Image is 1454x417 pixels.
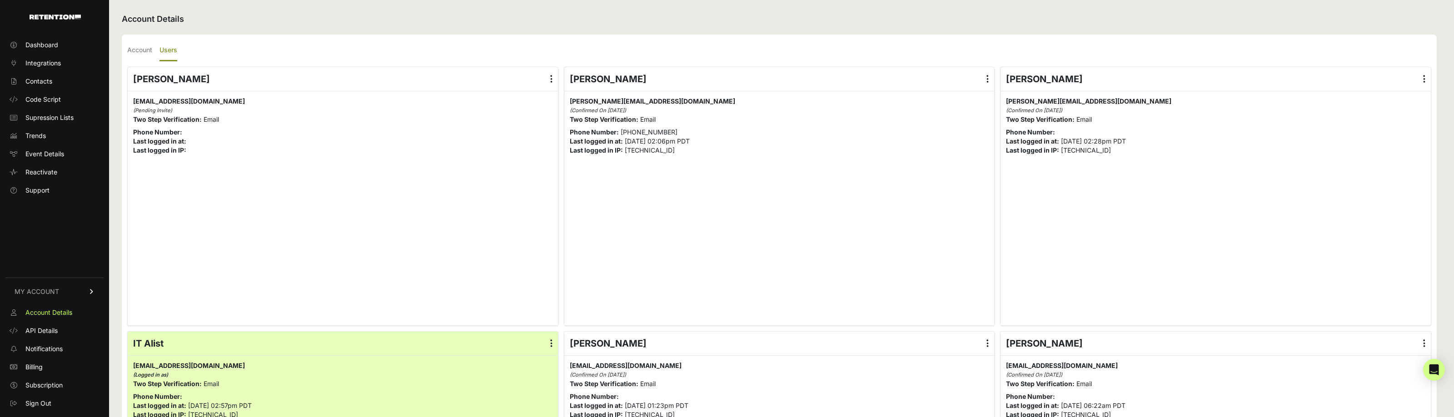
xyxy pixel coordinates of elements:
i: (Confirmed On [DATE]) [570,372,626,378]
span: Sign Out [25,399,51,408]
strong: Last logged in at: [133,137,186,145]
span: Supression Lists [25,113,74,122]
strong: Two Step Verification: [1006,115,1075,123]
span: Event Details [25,149,64,159]
div: Open Intercom Messenger [1423,359,1445,381]
span: [EMAIL_ADDRESS][DOMAIN_NAME] [133,97,245,105]
span: API Details [25,326,58,335]
strong: Two Step Verification: [570,380,638,387]
strong: Two Step Verification: [133,380,202,387]
span: Email [1076,380,1092,387]
span: MY ACCOUNT [15,287,59,296]
a: Dashboard [5,38,104,52]
a: Event Details [5,147,104,161]
span: Contacts [25,77,52,86]
i: (Confirmed On [DATE]) [1006,107,1062,114]
span: [EMAIL_ADDRESS][DOMAIN_NAME] [570,362,682,369]
a: Integrations [5,56,104,70]
strong: Phone Number: [1006,128,1055,136]
strong: Last logged in IP: [1006,146,1059,154]
strong: Phone Number: [133,392,182,400]
strong: Phone Number: [570,392,619,400]
span: [DATE] 02:28pm PDT [1061,137,1126,145]
strong: Last logged in IP: [570,146,623,154]
span: [PERSON_NAME][EMAIL_ADDRESS][DOMAIN_NAME] [1006,97,1171,105]
span: Integrations [25,59,61,68]
a: API Details [5,323,104,338]
span: [EMAIL_ADDRESS][DOMAIN_NAME] [133,362,245,369]
i: (Logged in as) [133,372,168,378]
div: [PERSON_NAME] [564,332,995,355]
span: [DATE] 02:06pm PDT [625,137,690,145]
span: Email [640,380,656,387]
span: Email [1076,115,1092,123]
img: Retention.com [30,15,81,20]
span: Email [640,115,656,123]
a: Contacts [5,74,104,89]
a: Subscription [5,378,104,392]
strong: Last logged in at: [570,137,623,145]
span: [EMAIL_ADDRESS][DOMAIN_NAME] [1006,362,1118,369]
span: [PHONE_NUMBER] [621,128,677,136]
span: [PERSON_NAME][EMAIL_ADDRESS][DOMAIN_NAME] [570,97,735,105]
div: [PERSON_NAME] [564,67,995,91]
a: Account Details [5,305,104,320]
h2: Account Details [122,13,1437,25]
a: Reactivate [5,165,104,179]
span: Trends [25,131,46,140]
strong: Phone Number: [133,128,182,136]
span: Subscription [25,381,63,390]
a: Supression Lists [5,110,104,125]
i: (Confirmed On [DATE]) [570,107,626,114]
a: MY ACCOUNT [5,278,104,305]
span: [DATE] 01:23pm PDT [625,402,688,409]
strong: Last logged in IP: [133,146,186,154]
a: Code Script [5,92,104,107]
strong: Two Step Verification: [1006,380,1075,387]
div: [PERSON_NAME] [1001,67,1431,91]
span: [DATE] 06:22am PDT [1061,402,1125,409]
span: [TECHNICAL_ID] [1061,146,1111,154]
div: IT Alist [128,332,558,355]
strong: Phone Number: [1006,392,1055,400]
strong: Two Step Verification: [570,115,638,123]
span: Dashboard [25,40,58,50]
span: [TECHNICAL_ID] [625,146,675,154]
a: Sign Out [5,396,104,411]
label: Account [127,40,152,61]
a: Trends [5,129,104,143]
strong: Last logged in at: [570,402,623,409]
strong: Last logged in at: [1006,402,1059,409]
span: Account Details [25,308,72,317]
a: Support [5,183,104,198]
strong: Phone Number: [570,128,619,136]
div: [PERSON_NAME] [1001,332,1431,355]
strong: Two Step Verification: [133,115,202,123]
a: Notifications [5,342,104,356]
label: Users [159,40,177,61]
i: (Confirmed On [DATE]) [1006,372,1062,378]
i: (Pending Invite) [133,107,172,114]
span: Notifications [25,344,63,353]
span: [DATE] 02:57pm PDT [188,402,252,409]
strong: Last logged in at: [133,402,186,409]
span: Support [25,186,50,195]
strong: Last logged in at: [1006,137,1059,145]
span: Email [204,115,219,123]
span: Email [204,380,219,387]
span: Billing [25,362,43,372]
span: Reactivate [25,168,57,177]
span: Code Script [25,95,61,104]
a: Billing [5,360,104,374]
div: [PERSON_NAME] [128,67,558,91]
